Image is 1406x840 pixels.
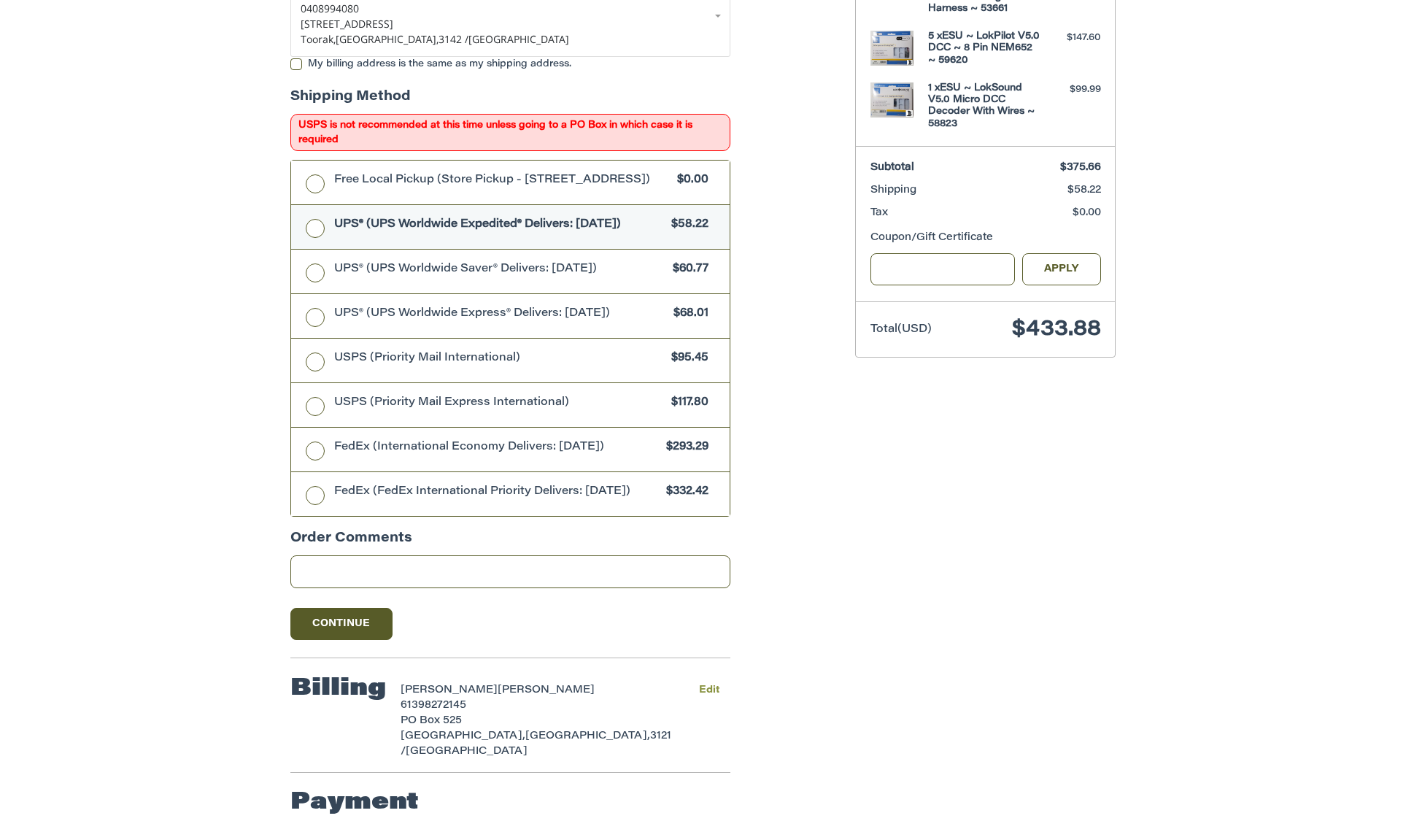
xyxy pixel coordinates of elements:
[401,685,498,695] span: [PERSON_NAME]
[334,306,667,323] span: UPS® (UPS Worldwide Express® Delivers: [DATE])
[401,716,462,726] span: PO Box 525
[659,439,708,456] span: $293.29
[870,208,888,218] span: Tax
[870,324,932,335] span: Total (USD)
[659,484,708,501] span: $332.42
[290,788,419,817] h2: Payment
[290,529,412,556] legend: Order Comments
[334,484,660,501] span: FedEx (FedEx International Priority Delivers: [DATE])
[290,58,730,70] label: My billing address is the same as my shipping address.
[870,163,914,173] span: Subtotal
[334,350,665,367] span: USPS (Priority Mail International)
[928,82,1040,130] h4: 1 x ESU ~ LokSound V5.0 Micro DCC Decoder With Wires ~ 58823
[1073,208,1101,218] span: $0.00
[468,32,569,46] span: [GEOGRAPHIC_DATA]
[1012,319,1101,341] span: $433.88
[406,747,528,757] span: [GEOGRAPHIC_DATA]
[1067,185,1101,196] span: $58.22
[498,685,595,695] span: [PERSON_NAME]
[334,261,666,278] span: UPS® (UPS Worldwide Saver® Delivers: [DATE])
[1043,31,1101,45] div: $147.60
[301,32,336,46] span: Toorak,
[1043,82,1101,97] div: $99.99
[928,31,1040,66] h4: 5 x ESU ~ LokPilot V5.0 DCC ~ 8 Pin NEM652 ~ 59620
[334,217,665,234] span: UPS® (UPS Worldwide Expedited® Delivers: [DATE])
[870,185,916,196] span: Shipping
[401,731,525,741] span: [GEOGRAPHIC_DATA],
[290,114,730,151] span: USPS is not recommended at this time unless going to a PO Box in which case it is required
[870,231,1101,246] div: Coupon/Gift Certificate
[301,1,359,15] span: 0408994080
[664,395,708,412] span: $117.80
[870,253,1016,286] input: Gift Certificate or Coupon Code
[334,172,671,189] span: Free Local Pickup (Store Pickup - [STREET_ADDRESS])
[687,679,730,701] button: Edit
[301,17,393,31] span: [STREET_ADDRESS]
[290,674,386,704] h2: Billing
[290,608,393,640] button: Continue
[664,217,708,234] span: $58.22
[334,395,665,412] span: USPS (Priority Mail Express International)
[336,32,439,46] span: [GEOGRAPHIC_DATA],
[1060,163,1101,173] span: $375.66
[1022,253,1101,286] button: Apply
[290,88,411,115] legend: Shipping Method
[664,350,708,367] span: $95.45
[334,439,660,456] span: FedEx (International Economy Delivers: [DATE])
[665,261,708,278] span: $60.77
[525,731,650,741] span: [GEOGRAPHIC_DATA],
[666,306,708,323] span: $68.01
[670,172,708,189] span: $0.00
[439,32,468,46] span: 3142 /
[401,701,466,711] span: 61398272145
